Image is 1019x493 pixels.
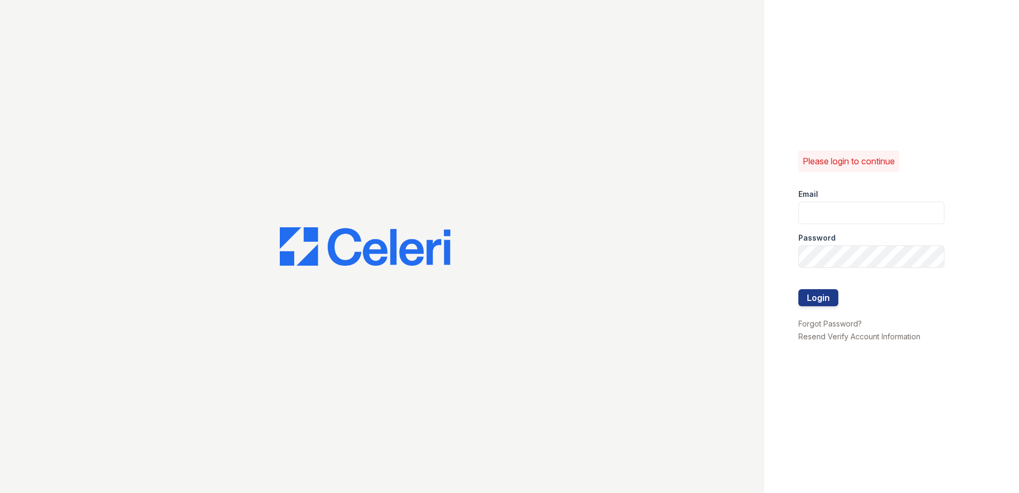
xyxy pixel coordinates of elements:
label: Password [798,233,836,243]
a: Forgot Password? [798,319,862,328]
label: Email [798,189,818,200]
a: Resend Verify Account Information [798,332,920,341]
button: Login [798,289,838,306]
p: Please login to continue [803,155,895,168]
img: CE_Logo_Blue-a8612792a0a2168367f1c8372b55b34899dd931a85d93a1a3d3e32e68fde9ad4.png [280,227,450,266]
